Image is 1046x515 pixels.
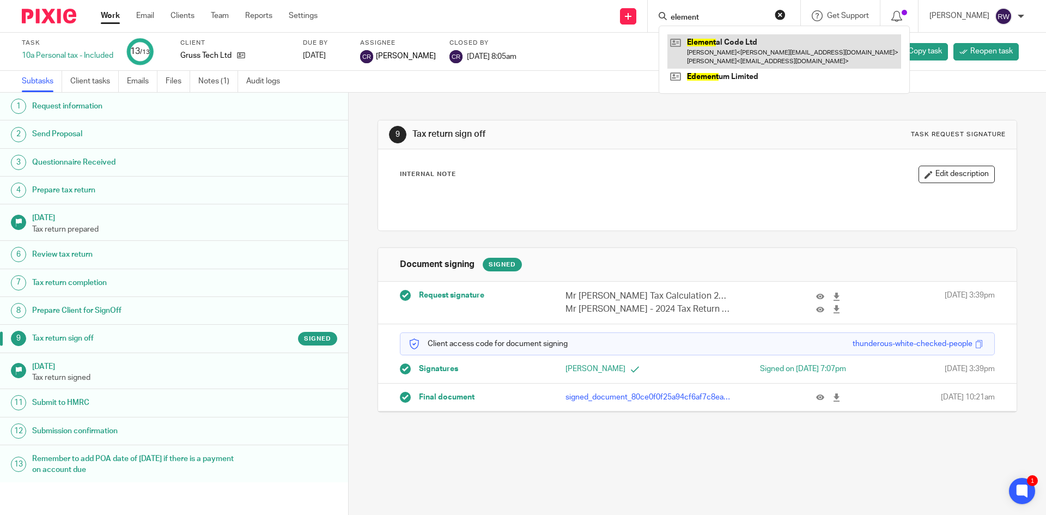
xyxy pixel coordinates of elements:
[32,246,236,263] h1: Review tax return
[11,247,26,262] div: 6
[303,50,346,61] div: [DATE]
[670,13,768,23] input: Search
[919,166,995,183] button: Edit description
[360,50,373,63] img: svg%3E
[970,46,1013,57] span: Reopen task
[304,334,331,343] span: Signed
[32,126,236,142] h1: Send Proposal
[198,71,238,92] a: Notes (1)
[419,363,458,374] span: Signatures
[22,39,113,47] label: Task
[929,10,989,21] p: [PERSON_NAME]
[101,10,120,21] a: Work
[995,8,1012,25] img: svg%3E
[941,392,995,403] span: [DATE] 10:21am
[908,46,942,57] span: Copy task
[32,372,337,383] p: Tax return signed
[419,392,475,403] span: Final document
[140,49,150,55] small: /13
[246,71,288,92] a: Audit logs
[166,71,190,92] a: Files
[400,170,456,179] p: Internal Note
[11,423,26,439] div: 12
[211,10,229,21] a: Team
[32,98,236,114] h1: Request information
[70,71,119,92] a: Client tasks
[11,457,26,472] div: 13
[289,10,318,21] a: Settings
[953,43,1019,60] a: Reopen task
[180,39,289,47] label: Client
[32,182,236,198] h1: Prepare tax return
[22,50,113,61] div: 10a Personal tax - Included
[127,71,157,92] a: Emails
[180,50,232,61] p: Gruss Tech Ltd
[32,423,236,439] h1: Submission confirmation
[22,9,76,23] img: Pixie
[171,10,194,21] a: Clients
[11,303,26,318] div: 8
[565,290,730,302] p: Mr [PERSON_NAME] Tax Calculation 2023-24 (2).pdf
[775,9,786,20] button: Clear
[32,330,236,347] h1: Tax return sign off
[11,395,26,410] div: 11
[412,129,721,140] h1: Tax return sign off
[130,45,150,58] div: 13
[376,51,436,62] span: [PERSON_NAME]
[32,451,236,478] h1: Remember to add POA date of [DATE] if there is a payment on account due
[11,99,26,114] div: 1
[714,363,846,374] div: Signed on [DATE] 7:07pm
[32,154,236,171] h1: Questionnaire Received
[1027,475,1038,486] div: 1
[449,39,516,47] label: Closed by
[419,290,484,301] span: Request signature
[945,363,995,374] span: [DATE] 3:39pm
[11,127,26,142] div: 2
[389,126,406,143] div: 9
[409,338,568,349] p: Client access code for document signing
[911,130,1006,139] div: Task request signature
[449,50,463,63] img: svg%3E
[891,43,948,60] a: Copy task
[32,302,236,319] h1: Prepare Client for SignOff
[32,224,337,235] p: Tax return prepared
[853,338,972,349] div: thunderous-white-checked-people
[32,395,236,411] h1: Submit to HMRC
[136,10,154,21] a: Email
[32,359,337,372] h1: [DATE]
[245,10,272,21] a: Reports
[11,183,26,198] div: 4
[945,290,995,316] span: [DATE] 3:39pm
[467,52,516,60] span: [DATE] 8:05am
[400,259,475,270] h1: Document signing
[11,155,26,170] div: 3
[565,392,730,403] p: signed_document_80ce0f0f25a94cf6af7c8ea2a12d8114.pdf
[565,303,730,316] p: Mr [PERSON_NAME] - 2024 Tax Return (1).pdf
[11,275,26,290] div: 7
[22,71,62,92] a: Subtasks
[11,331,26,346] div: 9
[565,363,697,374] p: [PERSON_NAME]
[32,275,236,291] h1: Tax return completion
[483,258,522,271] div: Signed
[303,39,346,47] label: Due by
[32,210,337,223] h1: [DATE]
[360,39,436,47] label: Assignee
[827,12,869,20] span: Get Support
